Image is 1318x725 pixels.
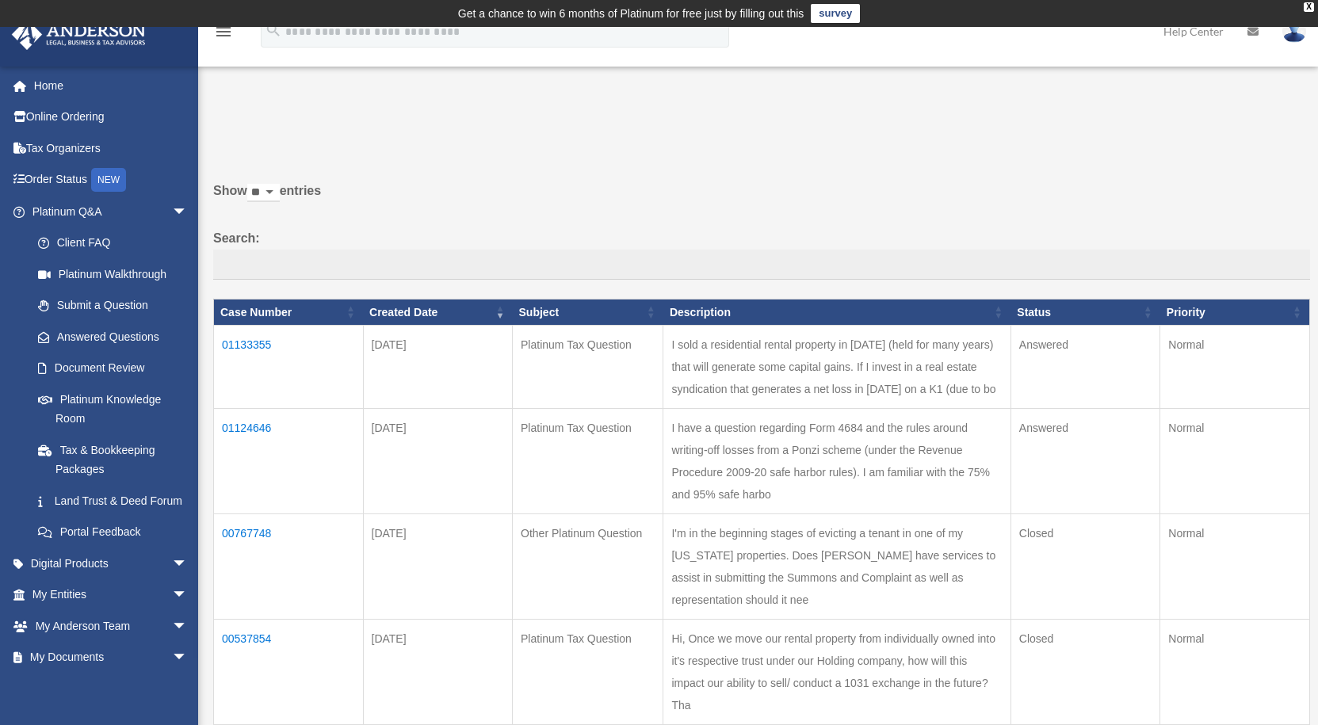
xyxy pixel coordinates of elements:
[22,383,204,434] a: Platinum Knowledge Room
[172,610,204,643] span: arrow_drop_down
[1160,299,1310,326] th: Priority: activate to sort column ascending
[1010,299,1160,326] th: Status: activate to sort column ascending
[213,250,1310,280] input: Search:
[214,409,364,514] td: 01124646
[7,19,151,50] img: Anderson Advisors Platinum Portal
[22,258,204,290] a: Platinum Walkthrough
[1010,409,1160,514] td: Answered
[663,620,1010,725] td: Hi, Once we move our rental property from individually owned into it's respective trust under our...
[172,548,204,580] span: arrow_drop_down
[1010,326,1160,409] td: Answered
[363,514,513,620] td: [DATE]
[458,4,804,23] div: Get a chance to win 6 months of Platinum for free just by filling out this
[91,168,126,192] div: NEW
[663,514,1010,620] td: I'm in the beginning stages of evicting a tenant in one of my [US_STATE] properties. Does [PERSON...
[1010,514,1160,620] td: Closed
[1010,620,1160,725] td: Closed
[1282,20,1306,43] img: User Pic
[22,434,204,485] a: Tax & Bookkeeping Packages
[214,514,364,620] td: 00767748
[363,620,513,725] td: [DATE]
[214,28,233,41] a: menu
[663,326,1010,409] td: I sold a residential rental property in [DATE] (held for many years) that will generate some capi...
[22,485,204,517] a: Land Trust & Deed Forum
[811,4,860,23] a: survey
[22,227,204,259] a: Client FAQ
[213,227,1310,280] label: Search:
[363,326,513,409] td: [DATE]
[1304,2,1314,12] div: close
[513,326,663,409] td: Platinum Tax Question
[265,21,282,39] i: search
[22,290,204,322] a: Submit a Question
[247,184,280,202] select: Showentries
[22,321,196,353] a: Answered Questions
[1160,514,1310,620] td: Normal
[1160,409,1310,514] td: Normal
[214,299,364,326] th: Case Number: activate to sort column ascending
[213,180,1310,218] label: Show entries
[22,353,204,384] a: Document Review
[1160,620,1310,725] td: Normal
[22,517,204,548] a: Portal Feedback
[214,22,233,41] i: menu
[11,70,212,101] a: Home
[663,299,1010,326] th: Description: activate to sort column ascending
[11,548,212,579] a: Digital Productsarrow_drop_down
[172,579,204,612] span: arrow_drop_down
[11,579,212,611] a: My Entitiesarrow_drop_down
[513,409,663,514] td: Platinum Tax Question
[513,620,663,725] td: Platinum Tax Question
[172,196,204,228] span: arrow_drop_down
[11,196,204,227] a: Platinum Q&Aarrow_drop_down
[513,514,663,620] td: Other Platinum Question
[214,326,364,409] td: 01133355
[363,409,513,514] td: [DATE]
[11,642,212,673] a: My Documentsarrow_drop_down
[363,299,513,326] th: Created Date: activate to sort column ascending
[11,164,212,197] a: Order StatusNEW
[172,642,204,674] span: arrow_drop_down
[214,620,364,725] td: 00537854
[11,610,212,642] a: My Anderson Teamarrow_drop_down
[513,299,663,326] th: Subject: activate to sort column ascending
[663,409,1010,514] td: I have a question regarding Form 4684 and the rules around writing-off losses from a Ponzi scheme...
[11,101,212,133] a: Online Ordering
[1160,326,1310,409] td: Normal
[11,132,212,164] a: Tax Organizers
